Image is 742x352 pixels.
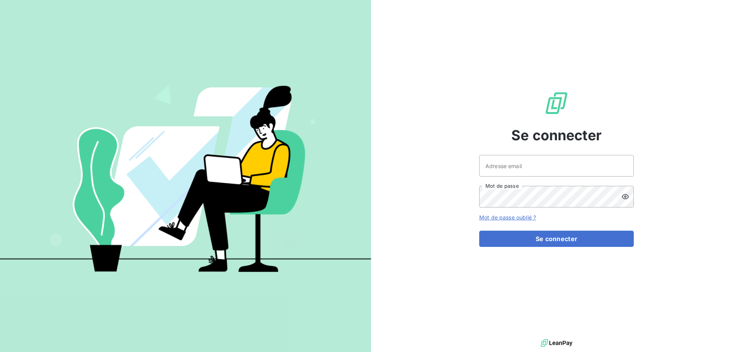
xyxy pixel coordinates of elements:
a: Mot de passe oublié ? [479,214,536,221]
input: placeholder [479,155,634,177]
button: Se connecter [479,231,634,247]
span: Se connecter [511,125,602,146]
img: logo [541,337,572,349]
img: Logo LeanPay [544,91,569,116]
